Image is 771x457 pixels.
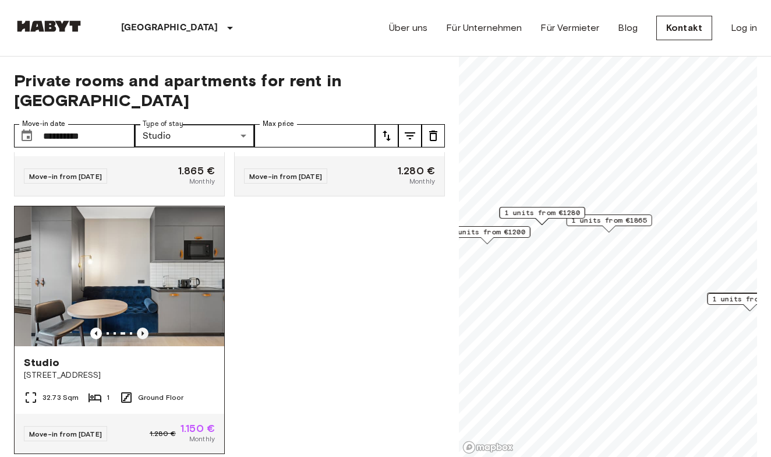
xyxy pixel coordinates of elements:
div: Map marker [445,226,530,244]
a: Über uns [389,21,427,35]
button: Previous image [90,328,102,339]
button: Choose date, selected date is 27 Oct 2025 [15,124,38,147]
span: 1.280 € [150,428,176,439]
img: Habyt [14,20,84,32]
span: Move-in from [DATE] [249,172,322,181]
a: Previous imagePrevious imageStudio[STREET_ADDRESS]32.73 Sqm1Ground FloorMove-in from [DATE]1.280 ... [14,206,225,454]
span: 1.280 € [398,166,435,176]
button: tune [375,124,398,147]
label: Move-in date [22,119,65,129]
a: Mapbox logo [462,441,514,454]
span: Monthly [409,176,435,187]
span: Monthly [189,176,215,187]
a: Für Unternehmen [446,21,522,35]
a: Log in [731,21,757,35]
span: [STREET_ADDRESS] [24,370,215,381]
span: 1 units from €1865 [572,215,647,226]
span: Private rooms and apartments for rent in [GEOGRAPHIC_DATA] [14,71,445,110]
div: Map marker [567,215,652,233]
button: tune [422,124,445,147]
span: 32.73 Sqm [43,392,79,403]
span: Move-in from [DATE] [29,172,102,181]
span: 1 [107,392,109,403]
span: Move-in from [DATE] [29,430,102,438]
span: 1 units from €1200 [450,227,525,237]
span: 1.150 € [181,423,215,434]
label: Type of stay [143,119,183,129]
p: [GEOGRAPHIC_DATA] [121,21,218,35]
div: Studio [135,124,255,147]
span: Ground Floor [138,392,184,403]
div: Map marker [500,207,585,225]
span: 1.865 € [178,166,215,176]
button: Previous image [137,328,148,339]
span: Monthly [189,434,215,444]
span: 1 units from €1280 [505,208,580,218]
a: Kontakt [656,16,712,40]
span: Studio [24,356,59,370]
a: Blog [618,21,638,35]
button: tune [398,124,422,147]
img: Marketing picture of unit DE-01-482-008-01 [31,206,241,346]
a: Für Vermieter [540,21,599,35]
label: Max price [263,119,294,129]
